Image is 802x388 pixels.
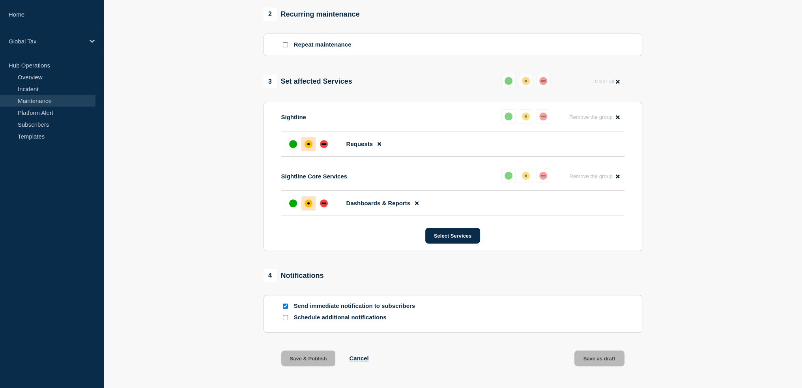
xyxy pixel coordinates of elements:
[349,355,368,362] button: Cancel
[519,169,533,183] button: affected
[289,199,297,207] div: up
[569,173,613,179] span: Remove the group
[536,109,550,124] button: down
[346,200,411,206] span: Dashboards & Reports
[346,141,373,147] span: Requests
[536,169,550,183] button: down
[294,314,420,321] p: Schedule additional notifications
[320,199,328,207] div: down
[501,169,516,183] button: up
[569,114,613,120] span: Remove the group
[264,75,277,88] span: 3
[281,114,306,120] p: Sightline
[264,75,352,88] div: Set affected Services
[539,172,547,180] div: down
[590,74,624,89] button: Clear all
[519,109,533,124] button: affected
[539,112,547,120] div: down
[264,269,277,282] span: 4
[505,77,512,85] div: up
[281,173,348,180] p: Sightline Core Services
[294,41,351,49] p: Repeat maintenance
[320,140,328,148] div: down
[305,140,312,148] div: affected
[425,228,480,244] button: Select Services
[283,315,288,320] input: Schedule additional notifications
[574,351,624,366] button: Save as draft
[294,302,420,310] p: Send immediate notification to subscribers
[536,74,550,88] button: down
[501,74,516,88] button: up
[539,77,547,85] div: down
[522,172,530,180] div: affected
[264,269,324,282] div: Notifications
[522,112,530,120] div: affected
[9,38,84,45] p: Global Tax
[264,7,277,21] span: 2
[264,7,360,21] div: Recurring maintenance
[281,351,336,366] button: Save & Publish
[289,140,297,148] div: up
[565,169,624,184] button: Remove the group
[565,109,624,125] button: Remove the group
[283,42,288,47] input: Repeat maintenance
[505,172,512,180] div: up
[501,109,516,124] button: up
[505,112,512,120] div: up
[283,304,288,309] input: Send immediate notification to subscribers
[522,77,530,85] div: affected
[305,199,312,207] div: affected
[519,74,533,88] button: affected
